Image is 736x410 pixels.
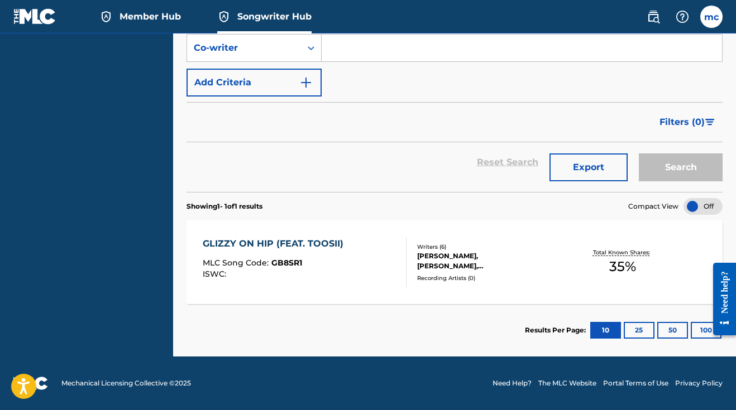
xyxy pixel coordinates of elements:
a: Public Search [642,6,665,28]
div: GLIZZY ON HIP (FEAT. TOOSII) [203,237,349,250]
button: 10 [590,322,621,339]
button: 25 [624,322,654,339]
span: GB8SR1 [271,258,302,268]
span: Compact View [628,201,678,211]
img: Top Rightsholder [99,10,113,23]
img: logo [13,377,48,390]
div: Help [671,6,694,28]
a: Privacy Policy [675,378,723,388]
div: Writers ( 6 ) [417,243,534,251]
div: Recording Artists ( 0 ) [417,274,534,282]
img: Top Rightsholder [217,10,231,23]
div: User Menu [700,6,723,28]
span: Songwriter Hub [237,10,312,23]
span: Member Hub [120,10,181,23]
p: Results Per Page: [525,325,589,335]
a: The MLC Website [538,378,596,388]
span: ISWC : [203,269,229,279]
img: search [647,10,660,23]
span: Mechanical Licensing Collective © 2025 [61,378,191,388]
button: Filters (0) [653,108,723,136]
p: Total Known Shares: [593,248,653,257]
iframe: Chat Widget [680,356,736,410]
div: Co-writer [194,41,294,55]
button: Add Criteria [187,69,322,97]
div: [PERSON_NAME], [PERSON_NAME], [PERSON_NAME]'JOUR [PERSON_NAME], [PERSON_NAME], [PERSON_NAME] [417,251,534,271]
img: MLC Logo [13,8,56,25]
iframe: Resource Center [705,252,736,347]
a: GLIZZY ON HIP (FEAT. TOOSII)MLC Song Code:GB8SR1ISWC:Writers (6)[PERSON_NAME], [PERSON_NAME], [PE... [187,220,723,304]
img: filter [705,119,715,126]
img: help [676,10,689,23]
span: Filters ( 0 ) [659,115,705,129]
span: MLC Song Code : [203,258,271,268]
button: Export [549,153,628,181]
button: 50 [657,322,688,339]
p: Showing 1 - 1 of 1 results [187,201,262,211]
a: Portal Terms of Use [603,378,668,388]
button: 100 [691,322,721,339]
span: 35 % [609,257,636,277]
a: Need Help? [493,378,532,388]
img: 9d2ae6d4665cec9f34b9.svg [299,76,313,89]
